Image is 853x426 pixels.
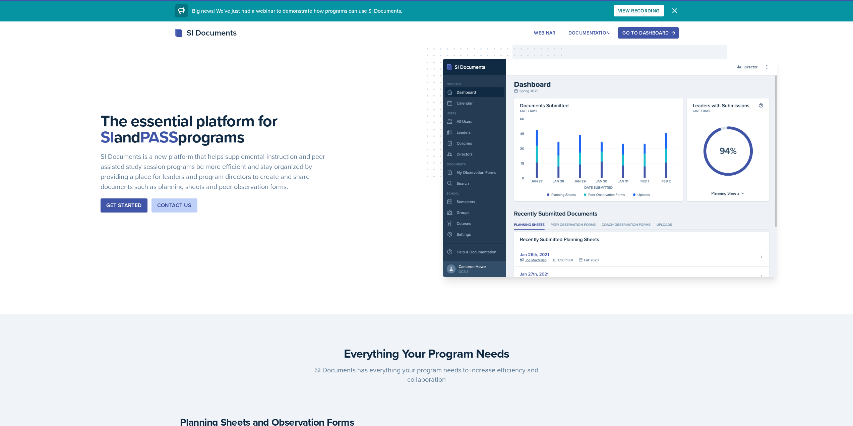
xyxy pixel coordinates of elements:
[106,201,141,209] div: Get Started
[192,7,402,14] span: Big news! We've just had a webinar to demonstrate how programs can use SI Documents.
[618,27,678,39] button: Go to Dashboard
[618,8,660,13] div: View Recording
[157,201,192,209] div: Contact Us
[614,5,664,16] button: View Recording
[298,365,555,384] p: SI Documents has everything your program needs to increase efficiency and collaboration
[530,27,560,39] button: Webinar
[175,27,237,39] div: SI Documents
[101,198,147,212] button: Get Started
[622,30,674,36] div: Go to Dashboard
[151,198,197,212] button: Contact Us
[180,347,673,360] h3: Everything Your Program Needs
[534,30,555,36] div: Webinar
[568,30,610,36] div: Documentation
[564,27,614,39] button: Documentation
